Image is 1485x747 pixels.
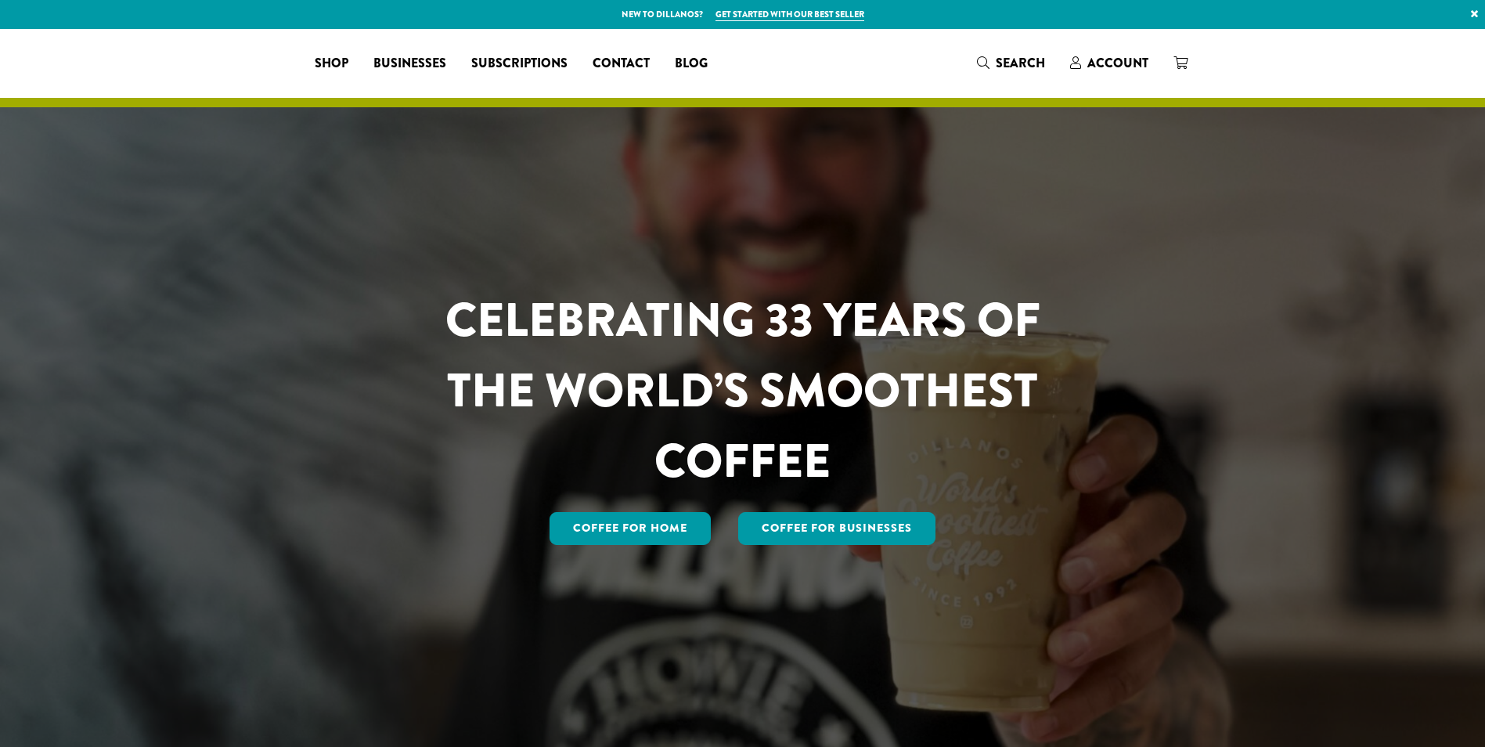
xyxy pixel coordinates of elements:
a: Coffee For Businesses [738,512,935,545]
span: Blog [675,54,708,74]
span: Businesses [373,54,446,74]
h1: CELEBRATING 33 YEARS OF THE WORLD’S SMOOTHEST COFFEE [399,285,1087,496]
a: Search [964,50,1058,76]
span: Account [1087,54,1148,72]
span: Search [996,54,1045,72]
span: Shop [315,54,348,74]
span: Contact [593,54,650,74]
a: Get started with our best seller [715,8,864,21]
a: Coffee for Home [550,512,711,545]
span: Subscriptions [471,54,568,74]
a: Shop [302,51,361,76]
